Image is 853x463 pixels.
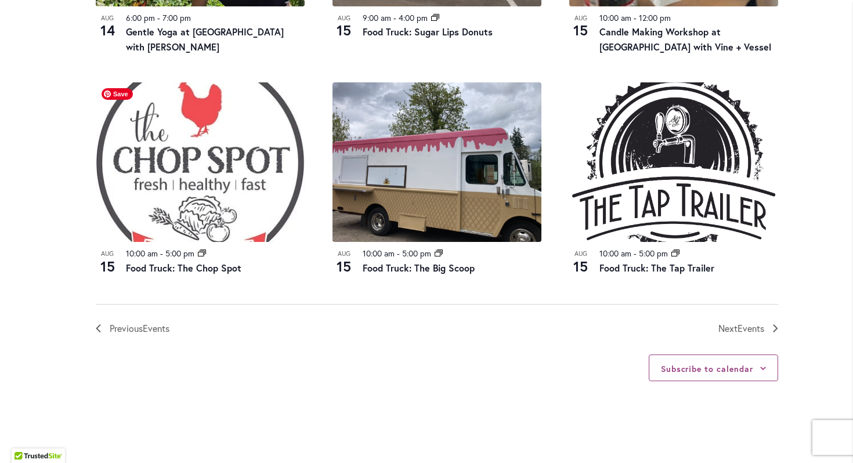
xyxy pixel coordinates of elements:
[363,262,475,274] a: Food Truck: The Big Scoop
[96,82,305,242] img: THE CHOP SPOT PDX – Food Truck
[9,422,41,454] iframe: Launch Accessibility Center
[363,12,391,23] time: 9:00 am
[165,248,194,259] time: 5:00 pm
[639,12,671,23] time: 12:00 pm
[332,13,356,23] span: Aug
[363,248,395,259] time: 10:00 am
[569,82,778,242] img: Food Truck: The Tap Trailer
[126,26,284,53] a: Gentle Yoga at [GEOGRAPHIC_DATA] with [PERSON_NAME]
[96,256,119,276] span: 15
[599,26,771,53] a: Candle Making Workshop at [GEOGRAPHIC_DATA] with Vine + Vessel
[738,322,764,334] span: Events
[569,249,592,259] span: Aug
[126,12,155,23] time: 6:00 pm
[126,262,241,274] a: Food Truck: The Chop Spot
[102,88,133,100] span: Save
[126,248,158,259] time: 10:00 am
[402,248,431,259] time: 5:00 pm
[397,248,400,259] span: -
[96,13,119,23] span: Aug
[157,12,160,23] span: -
[599,248,631,259] time: 10:00 am
[569,20,592,40] span: 15
[160,248,163,259] span: -
[332,256,356,276] span: 15
[661,363,753,374] button: Subscribe to calendar
[393,12,396,23] span: -
[96,321,169,336] a: Previous Events
[332,82,541,242] img: Food Truck: The Big Scoop
[599,262,714,274] a: Food Truck: The Tap Trailer
[96,20,119,40] span: 14
[599,12,631,23] time: 10:00 am
[718,321,778,336] a: Next Events
[569,256,592,276] span: 15
[332,20,356,40] span: 15
[143,322,169,334] span: Events
[634,12,637,23] span: -
[639,248,668,259] time: 5:00 pm
[569,13,592,23] span: Aug
[634,248,637,259] span: -
[718,321,764,336] span: Next
[110,321,169,336] span: Previous
[332,249,356,259] span: Aug
[363,26,493,38] a: Food Truck: Sugar Lips Donuts
[162,12,191,23] time: 7:00 pm
[96,249,119,259] span: Aug
[399,12,428,23] time: 4:00 pm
